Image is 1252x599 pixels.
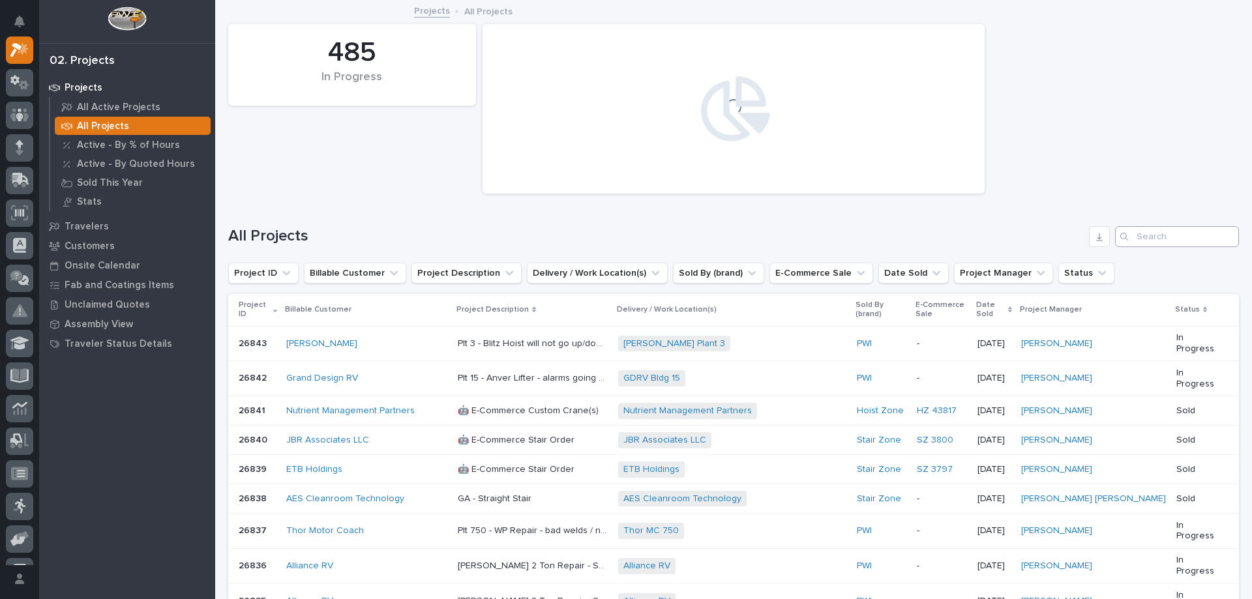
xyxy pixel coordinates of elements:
[286,493,404,504] a: AES Cleanroom Technology
[228,484,1239,514] tr: 2683826838 AES Cleanroom Technology GA - Straight StairGA - Straight Stair AES Cleanroom Technolo...
[1021,561,1092,572] a: [PERSON_NAME]
[857,405,904,416] a: Hoist Zone
[228,227,1084,246] h1: All Projects
[456,302,529,317] p: Project Description
[239,403,268,416] p: 26841
[1176,555,1218,577] p: In Progress
[857,338,872,349] a: PWI
[464,3,513,18] p: All Projects
[39,78,215,97] a: Projects
[458,432,577,446] p: 🤖 E-Commerce Stair Order
[857,493,901,504] a: Stair Zone
[39,256,215,275] a: Onsite Calendar
[250,37,454,69] div: 485
[1176,332,1218,355] p: In Progress
[286,435,369,446] a: JBR Associates LLC
[977,338,1011,349] p: [DATE]
[411,263,522,284] button: Project Description
[77,139,180,151] p: Active - By % of Hours
[857,561,872,572] a: PWI
[917,405,957,416] a: HZ 43817
[1176,464,1218,475] p: Sold
[16,16,33,37] div: Notifications
[286,561,333,572] a: Alliance RV
[65,319,133,330] p: Assembly View
[623,464,679,475] a: ETB Holdings
[239,558,269,572] p: 26836
[917,373,966,384] p: -
[239,523,269,536] p: 26837
[39,236,215,256] a: Customers
[917,464,953,475] a: SZ 3797
[39,314,215,334] a: Assembly View
[623,405,752,416] a: Nutrient Management Partners
[673,263,764,284] button: Sold By (brand)
[1115,226,1239,247] div: Search
[239,461,269,475] p: 26839
[623,373,680,384] a: GDRV Bldg 15
[917,435,953,446] a: SZ 3800
[623,561,670,572] a: Alliance RV
[1021,464,1092,475] a: [PERSON_NAME]
[623,493,741,504] a: AES Cleanroom Technology
[856,298,908,322] p: Sold By (brand)
[50,154,215,173] a: Active - By Quoted Hours
[527,263,668,284] button: Delivery / Work Location(s)
[239,432,270,446] p: 26840
[917,561,966,572] p: -
[228,326,1239,361] tr: 2684326843 [PERSON_NAME] Plt 3 - Blitz Hoist will not go up/down - On the Cap Set System with the...
[769,263,873,284] button: E-Commerce Sale
[977,373,1011,384] p: [DATE]
[976,298,1005,322] p: Date Sold
[1176,493,1218,504] p: Sold
[77,121,129,132] p: All Projects
[878,263,949,284] button: Date Sold
[623,338,725,349] a: [PERSON_NAME] Plant 3
[917,493,966,504] p: -
[304,263,406,284] button: Billable Customer
[1058,263,1114,284] button: Status
[458,523,610,536] p: Plt 750 - WP Repair - bad welds / need to replace some flat stock
[65,82,102,94] p: Projects
[50,136,215,154] a: Active - By % of Hours
[1021,405,1092,416] a: [PERSON_NAME]
[286,525,364,536] a: Thor Motor Coach
[239,336,269,349] p: 26843
[458,336,610,349] p: Plt 3 - Blitz Hoist will not go up/down - On the Cap Set System with the Gate
[108,7,146,31] img: Workspace Logo
[1020,302,1082,317] p: Project Manager
[286,373,358,384] a: Grand Design RV
[286,464,342,475] a: ETB Holdings
[286,405,415,416] a: Nutrient Management Partners
[977,561,1011,572] p: [DATE]
[458,370,610,384] p: Plt 15 - Anver Lifter - alarms going off - needs adjusted
[1021,493,1166,504] a: [PERSON_NAME] [PERSON_NAME]
[1021,525,1092,536] a: [PERSON_NAME]
[857,373,872,384] a: PWI
[65,280,174,291] p: Fab and Coatings Items
[50,98,215,116] a: All Active Projects
[228,263,299,284] button: Project ID
[623,435,706,446] a: JBR Associates LLC
[39,295,215,314] a: Unclaimed Quotes
[1176,368,1218,390] p: In Progress
[50,117,215,135] a: All Projects
[917,338,966,349] p: -
[228,426,1239,455] tr: 2684026840 JBR Associates LLC 🤖 E-Commerce Stair Order🤖 E-Commerce Stair Order JBR Associates LLC...
[1021,338,1092,349] a: [PERSON_NAME]
[39,334,215,353] a: Traveler Status Details
[250,70,454,98] div: In Progress
[65,241,115,252] p: Customers
[239,298,270,322] p: Project ID
[65,221,109,233] p: Travelers
[65,299,150,311] p: Unclaimed Quotes
[458,491,534,504] p: GA - Straight Stair
[458,461,577,475] p: 🤖 E-Commerce Stair Order
[50,173,215,192] a: Sold This Year
[77,102,160,113] p: All Active Projects
[623,525,679,536] a: Thor MC 750
[1175,302,1200,317] p: Status
[6,8,33,35] button: Notifications
[39,275,215,295] a: Fab and Coatings Items
[1176,405,1218,416] p: Sold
